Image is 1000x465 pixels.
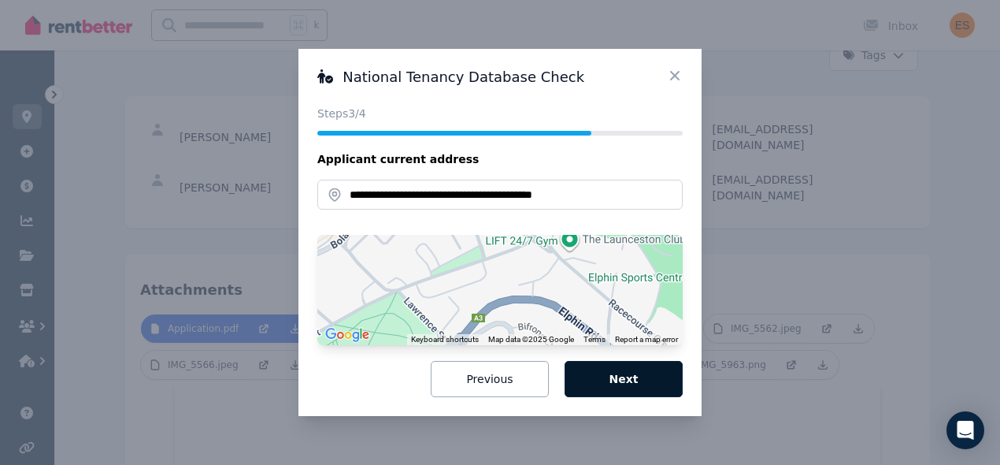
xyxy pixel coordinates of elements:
[321,325,373,345] img: Google
[565,361,683,397] button: Next
[317,68,683,87] h3: National Tenancy Database Check
[583,335,606,344] a: Terms
[946,411,984,449] div: Open Intercom Messenger
[317,151,683,167] legend: Applicant current address
[615,335,678,344] a: Report a map error
[321,325,373,345] a: Open this area in Google Maps (opens a new window)
[317,106,683,121] p: Steps 3 /4
[431,361,549,397] button: Previous
[488,335,574,344] span: Map data ©2025 Google
[411,334,479,345] button: Keyboard shortcuts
